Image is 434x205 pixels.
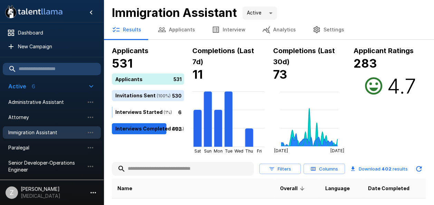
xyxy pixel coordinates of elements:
button: Applicants [150,20,203,39]
h2: 4.7 [387,74,416,98]
span: Name [117,184,132,193]
tspan: Tue [225,148,232,154]
b: 531 [112,56,133,70]
b: 73 [273,67,287,81]
b: Applicants [112,47,148,55]
span: Language [325,184,350,193]
div: Active [242,7,277,20]
b: 283 [354,56,377,70]
span: Overall [280,184,307,193]
button: Columns [303,164,345,174]
button: Download 402 results [348,162,411,176]
tspan: Sat [194,148,201,154]
tspan: Fri [257,148,262,154]
button: Updated Today - 11:17 AM [412,162,426,176]
tspan: [DATE] [274,148,288,153]
p: 531 [173,75,182,82]
b: Completions (Last 7d) [192,47,254,66]
button: Results [104,20,150,39]
b: 402 [382,166,392,172]
button: Analytics [254,20,304,39]
tspan: Mon [214,148,223,154]
button: Interview [203,20,254,39]
p: 402 [172,125,182,132]
b: Completions (Last 30d) [273,47,335,66]
tspan: Thu [245,148,253,154]
b: Immigration Assistant [112,6,237,20]
tspan: Sun [204,148,212,154]
p: 530 [172,92,182,99]
tspan: Wed [234,148,243,154]
span: Date Completed [368,184,409,193]
button: Settings [304,20,353,39]
p: 6 [178,108,182,116]
b: 11 [192,67,203,81]
tspan: [DATE] [330,148,344,153]
button: Filters [259,164,301,174]
b: Applicant Ratings [354,47,414,55]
